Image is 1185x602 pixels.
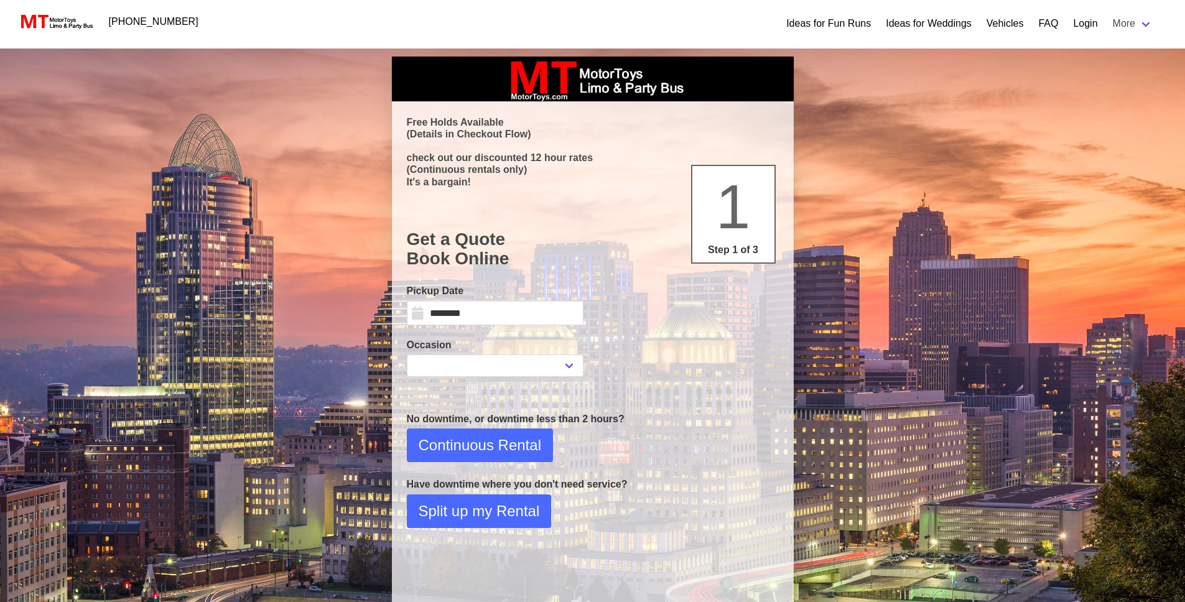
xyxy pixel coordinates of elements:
p: Step 1 of 3 [697,243,769,257]
button: Split up my Rental [407,494,552,528]
a: Login [1073,16,1097,31]
a: [PHONE_NUMBER] [101,9,206,34]
img: MotorToys Logo [17,13,94,30]
label: Pickup Date [407,284,583,299]
span: 1 [716,172,751,241]
p: Free Holds Available [407,116,779,128]
a: Ideas for Weddings [886,16,972,31]
p: (Details in Checkout Flow) [407,128,779,140]
a: Vehicles [987,16,1024,31]
p: Have downtime where you don't need service? [407,477,779,492]
p: It's a bargain! [407,176,779,188]
p: check out our discounted 12 hour rates [407,152,779,164]
h1: Get a Quote Book Online [407,229,779,269]
p: No downtime, or downtime less than 2 hours? [407,412,779,427]
a: Ideas for Fun Runs [786,16,871,31]
a: More [1105,11,1160,36]
p: (Continuous rentals only) [407,164,779,175]
span: Continuous Rental [419,434,541,456]
button: Continuous Rental [407,428,553,462]
label: Occasion [407,338,583,353]
a: FAQ [1038,16,1058,31]
img: box_logo_brand.jpeg [500,57,686,101]
span: Split up my Rental [419,500,540,522]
